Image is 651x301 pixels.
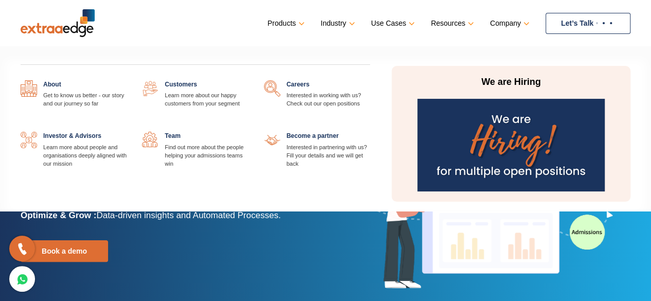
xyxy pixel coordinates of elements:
[490,16,527,31] a: Company
[414,76,608,88] p: We are Hiring
[546,13,630,34] a: Let’s Talk
[268,16,303,31] a: Products
[96,210,280,220] span: Data-driven insights and Automated Processes.
[321,16,353,31] a: Industry
[371,16,413,31] a: Use Cases
[21,240,108,262] a: Book a demo
[431,16,472,31] a: Resources
[21,210,96,220] b: Optimize & Grow :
